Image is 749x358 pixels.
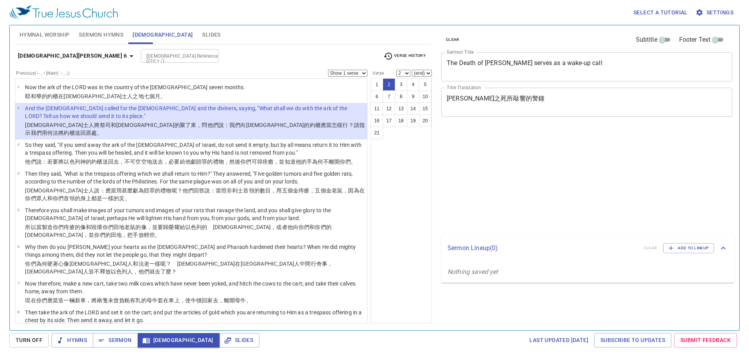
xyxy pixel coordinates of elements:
[25,223,365,239] p: 所以當製造
[124,297,252,303] wh5927: 軛
[273,159,356,165] wh7495: ，並知道
[680,335,731,345] span: Submit Feedback
[25,261,333,275] wh4714: 和法老
[441,235,734,261] div: Sermon Lineup(0)clearAdd to Lineup
[441,35,464,44] button: clear
[51,333,93,347] button: Hymns
[395,115,407,127] button: 18
[379,50,430,62] button: Verse History
[9,5,118,19] img: True Jesus Church
[447,243,637,253] p: Sermon Lineup ( 0 )
[17,85,19,89] span: 1
[64,297,251,303] wh6213: 一輛
[383,90,395,103] button: 7
[155,232,160,238] wh7043: 。
[218,297,252,303] wh1004: ，離開母牛
[446,36,460,43] span: clear
[83,232,160,238] wh430: ，並你們的田地
[16,335,43,345] span: Turn Off
[407,115,419,127] button: 19
[86,297,252,303] wh5699: ，將
[529,335,588,345] span: Last updated [DATE]
[130,297,251,303] wh5923: 有乳的
[340,159,356,165] wh5493: 你們。
[246,297,252,303] wh310: 。
[138,232,161,238] wh3027: 放輕些
[407,102,419,115] button: 14
[42,93,166,99] wh3068: 的約櫃
[25,224,337,238] wh7843: 你們田地
[25,261,333,275] wh3513: 心
[147,297,252,303] wh5763: 母牛
[31,130,103,136] wh3045: 我們用何法將約櫃送回
[25,260,365,275] p: 你們為何硬著
[17,310,19,314] span: 8
[25,261,333,275] wh6547: 一樣呢？ [DEMOGRAPHIC_DATA]
[224,159,357,165] wh817: ，然後你們可得痊癒
[526,333,591,347] a: Last updated [DATE]
[80,159,357,165] wh3478: 神
[15,49,139,63] button: [DEMOGRAPHIC_DATA][PERSON_NAME] 6
[419,90,431,103] button: 10
[25,280,365,295] p: Now therefore, make a new cart, take two milk cows which have never been yoked, and hitch the cow...
[674,333,737,347] a: Submit Feedback
[25,206,365,222] p: Therefore you shall make images of your tumors and images of your rats that ravage the land, and ...
[225,335,253,345] span: Slides
[75,297,252,303] wh259: 新
[79,30,123,40] span: Sermon Hymns
[160,93,166,99] wh2320: 。
[202,30,220,40] span: Slides
[80,297,252,303] wh2319: 車
[17,244,19,249] span: 6
[395,102,407,115] button: 13
[25,92,245,100] p: 耶和華
[419,78,431,91] button: 5
[419,115,431,127] button: 20
[58,335,87,345] span: Hymns
[158,297,252,303] wh6510: 套
[138,333,220,347] button: [DEMOGRAPHIC_DATA]
[600,335,665,345] span: Subscribe to Updates
[163,159,356,165] wh7971: ，必要給他獻
[93,333,138,347] button: Sermon
[111,268,177,275] wh7971: 以色列人，他們就去了
[17,281,19,285] span: 7
[25,224,337,238] wh6754: 和毀壞
[202,297,251,303] wh1121: 回家去
[25,158,365,166] p: 他們說
[25,122,365,136] wh3548: 和[DEMOGRAPHIC_DATA]的
[25,224,337,238] wh6213: 你們痔瘡
[694,5,737,20] button: Settings
[75,195,130,201] wh5633: 的身上都是一樣的
[97,297,251,303] wh3947: 兩隻
[86,159,356,165] wh430: 的約櫃
[697,8,733,18] span: Settings
[663,243,714,253] button: Add to Lineup
[25,170,365,185] p: Then they said, "What is the trespass offering which we shall return to Him?" They answered, "Fiv...
[25,309,365,324] p: Then take the ark of the LORD and set it on the cart; and put the articles of gold which you are ...
[25,261,333,275] wh3824: 像[DEMOGRAPHIC_DATA]人
[25,224,337,238] wh5909: 的像
[634,8,688,18] span: Select a tutorial
[103,159,357,165] wh727: 送回去
[25,224,337,238] wh5414: 榮耀
[25,187,365,202] p: [DEMOGRAPHIC_DATA]士人說
[17,208,19,212] span: 5
[25,141,365,157] p: So they said, "If you send away the ark of the [DEMOGRAPHIC_DATA] of Israel, do not send it empty...
[25,224,337,238] wh3519: 給以色列
[25,122,365,136] wh6430: 將祭司
[371,127,383,139] button: 21
[383,115,395,127] button: 17
[312,159,356,165] wh3027: 為何不離開
[25,187,364,201] wh559: ：應當用甚麼獻為
[58,93,166,99] wh727: 在[DEMOGRAPHIC_DATA]士人
[124,195,130,201] wh4046: 。
[296,159,357,165] wh3045: 他的手
[108,297,252,303] wh8147: 未曾負
[122,232,160,238] wh776: ，把手
[17,106,19,110] span: 2
[25,122,365,136] wh7080: 聚了來
[25,243,365,259] p: Why then do you [PERSON_NAME] your hearts as the [DEMOGRAPHIC_DATA] and Pharaoh hardened their he...
[630,5,691,20] button: Select a tutorial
